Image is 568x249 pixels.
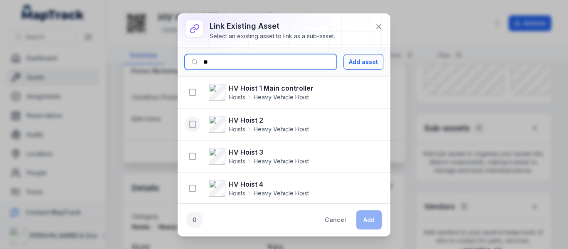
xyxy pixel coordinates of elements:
span: Hoists [229,125,245,133]
span: Hoists [229,157,245,165]
span: Heavy Vehicle Hoist [254,93,309,101]
button: Add asset [343,54,383,70]
span: Hoists [229,189,245,197]
div: 0 [186,212,203,228]
strong: HV Hoist 2 [229,115,309,125]
strong: HV Hoist 4 [229,179,309,189]
span: Heavy Vehicle Hoist [254,125,309,133]
h3: Link existing asset [210,20,335,32]
strong: HV Hoist 3 [229,147,309,157]
span: Heavy Vehicle Hoist [254,189,309,197]
span: Heavy Vehicle Hoist [254,157,309,165]
div: Select an existing asset to link as a sub-asset. [210,32,335,40]
button: Cancel [318,210,353,229]
strong: HV Hoist 1 Main controller [229,83,314,93]
span: Hoists [229,93,245,101]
